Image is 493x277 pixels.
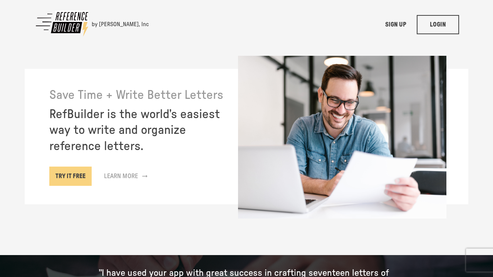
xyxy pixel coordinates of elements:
[34,9,92,38] img: Reference Builder Logo
[417,15,459,34] a: LOGIN
[374,15,417,34] a: SIGN UP
[49,87,227,103] h5: Save Time + Write Better Letters
[92,21,149,28] div: by [PERSON_NAME], Inc
[98,167,153,186] a: Learn More
[49,107,227,155] h5: RefBuilder is the world’s easiest way to write and organize reference letters.
[49,167,92,186] a: TRY IT FREE
[238,55,447,219] img: writing on paper
[104,172,138,181] p: Learn More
